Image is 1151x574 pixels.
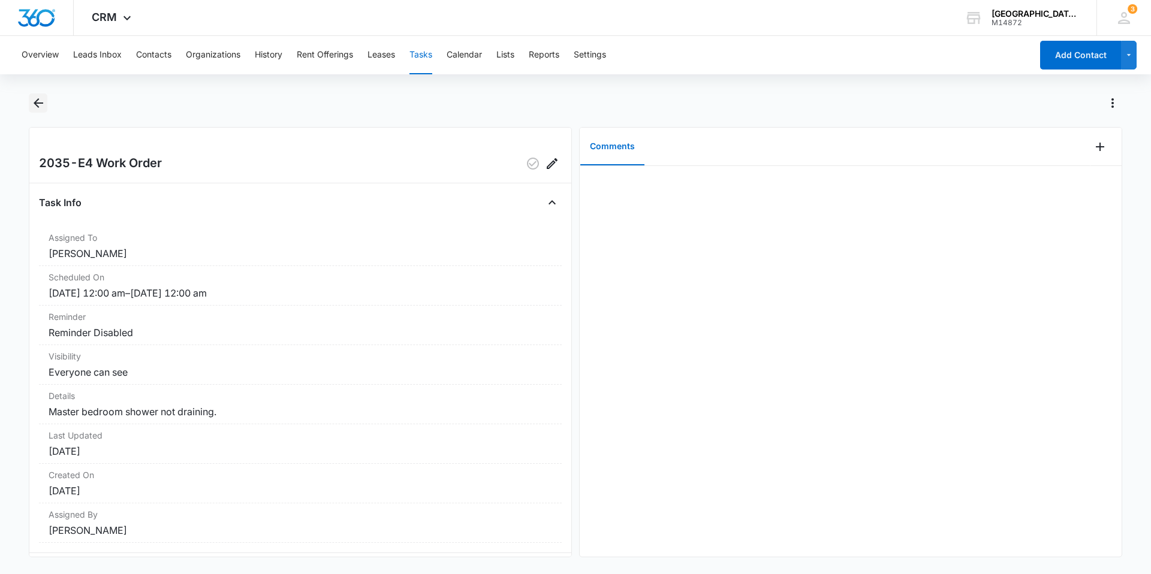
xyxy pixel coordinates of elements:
[1040,41,1121,70] button: Add Contact
[39,424,562,464] div: Last Updated[DATE]
[49,444,552,458] dd: [DATE]
[39,266,562,306] div: Scheduled On[DATE] 12:00 am–[DATE] 12:00 am
[39,345,562,385] div: VisibilityEveryone can see
[49,469,552,481] dt: Created On
[49,429,552,442] dt: Last Updated
[49,286,552,300] dd: [DATE] 12:00 am – [DATE] 12:00 am
[49,508,552,521] dt: Assigned By
[255,36,282,74] button: History
[39,195,82,210] h4: Task Info
[92,11,117,23] span: CRM
[29,93,47,113] button: Back
[22,36,59,74] button: Overview
[447,36,482,74] button: Calendar
[49,365,552,379] dd: Everyone can see
[136,36,171,74] button: Contacts
[49,484,552,498] dd: [DATE]
[73,36,122,74] button: Leads Inbox
[543,154,562,173] button: Edit
[1128,4,1137,14] span: 3
[992,19,1079,27] div: account id
[543,193,562,212] button: Close
[49,523,552,537] dd: [PERSON_NAME]
[186,36,240,74] button: Organizations
[49,325,552,340] dd: Reminder Disabled
[409,36,432,74] button: Tasks
[49,404,552,419] dd: Master bedroom shower not draining.
[49,350,552,362] dt: Visibility
[1128,4,1137,14] div: notifications count
[49,246,552,261] dd: [PERSON_NAME]
[1090,137,1110,156] button: Add Comment
[49,389,552,402] dt: Details
[574,36,606,74] button: Settings
[580,128,644,165] button: Comments
[297,36,353,74] button: Rent Offerings
[49,271,552,283] dt: Scheduled On
[1103,93,1122,113] button: Actions
[49,310,552,323] dt: Reminder
[367,36,395,74] button: Leases
[529,36,559,74] button: Reports
[39,503,562,543] div: Assigned By[PERSON_NAME]
[992,9,1079,19] div: account name
[39,385,562,424] div: DetailsMaster bedroom shower not draining.
[39,226,562,266] div: Assigned To[PERSON_NAME]
[39,306,562,345] div: ReminderReminder Disabled
[49,231,552,244] dt: Assigned To
[39,464,562,503] div: Created On[DATE]
[496,36,514,74] button: Lists
[39,154,162,173] h2: 2035-E4 Work Order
